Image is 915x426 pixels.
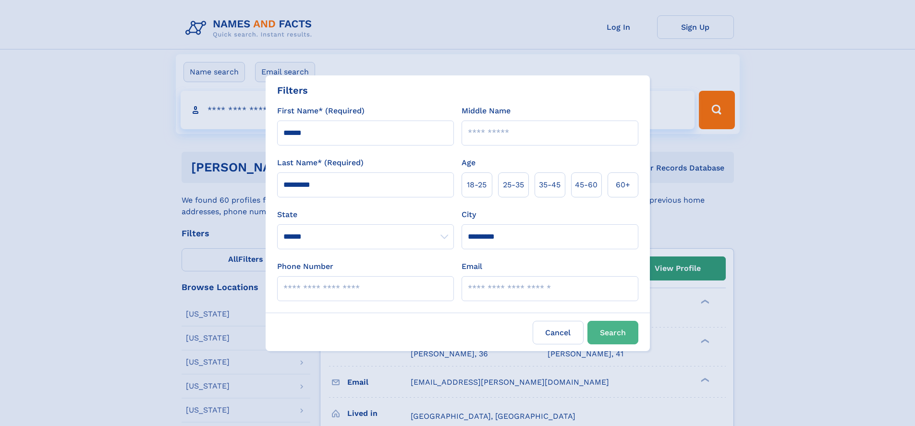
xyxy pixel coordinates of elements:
[587,321,638,344] button: Search
[277,105,365,117] label: First Name* (Required)
[533,321,584,344] label: Cancel
[277,83,308,97] div: Filters
[503,179,524,191] span: 25‑35
[462,105,511,117] label: Middle Name
[277,209,454,220] label: State
[539,179,561,191] span: 35‑45
[462,261,482,272] label: Email
[277,261,333,272] label: Phone Number
[462,157,476,169] label: Age
[467,179,487,191] span: 18‑25
[575,179,598,191] span: 45‑60
[616,179,630,191] span: 60+
[462,209,476,220] label: City
[277,157,364,169] label: Last Name* (Required)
